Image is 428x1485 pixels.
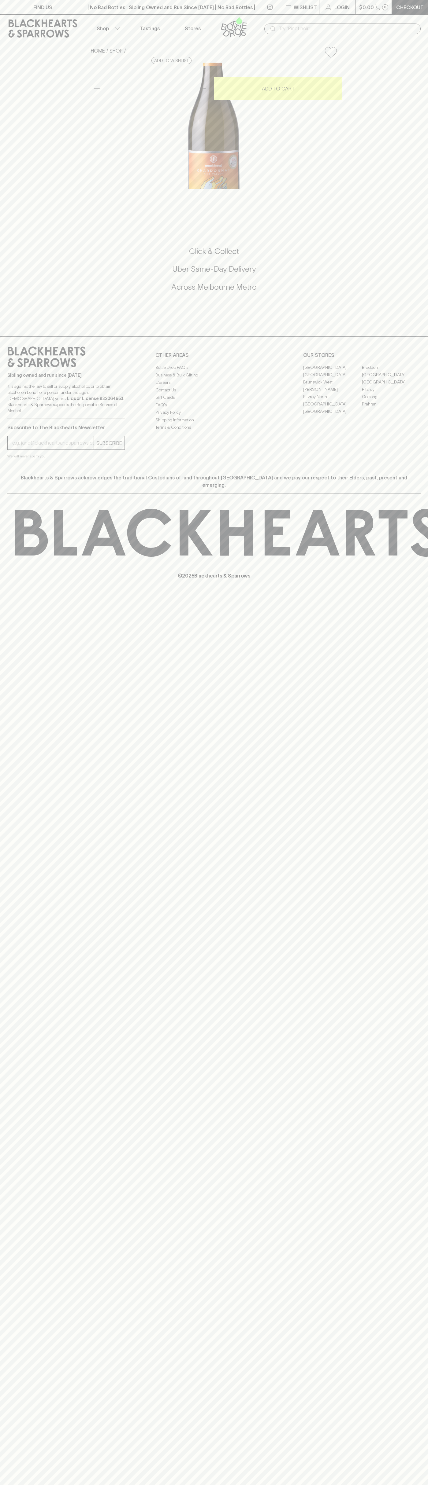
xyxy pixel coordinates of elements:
p: FIND US [33,4,52,11]
a: SHOP [110,48,123,53]
button: Add to wishlist [322,45,339,60]
a: Fitzroy North [303,393,362,400]
p: We will never spam you [7,453,125,459]
h5: Uber Same-Day Delivery [7,264,421,274]
a: Braddon [362,364,421,371]
p: OTHER AREAS [155,351,273,359]
a: Prahran [362,400,421,408]
p: Sibling owned and run since [DATE] [7,372,125,378]
div: Call to action block [7,222,421,324]
h5: Click & Collect [7,246,421,256]
a: [PERSON_NAME] [303,386,362,393]
a: HOME [91,48,105,53]
a: [GEOGRAPHIC_DATA] [303,364,362,371]
a: Shipping Information [155,416,273,424]
a: Geelong [362,393,421,400]
a: Contact Us [155,386,273,394]
p: 0 [384,5,386,9]
p: Login [334,4,350,11]
a: Terms & Conditions [155,424,273,431]
button: Shop [86,15,129,42]
a: [GEOGRAPHIC_DATA] [362,371,421,378]
a: Privacy Policy [155,409,273,416]
p: Subscribe to The Blackhearts Newsletter [7,424,125,431]
p: Checkout [396,4,424,11]
a: Business & Bulk Gifting [155,371,273,379]
p: It is against the law to sell or supply alcohol to, or to obtain alcohol on behalf of a person un... [7,383,125,414]
p: $0.00 [359,4,374,11]
input: Try "Pinot noir" [279,24,416,34]
a: Bottle Drop FAQ's [155,364,273,371]
p: OUR STORES [303,351,421,359]
a: Fitzroy [362,386,421,393]
p: Tastings [140,25,160,32]
p: ADD TO CART [262,85,295,92]
strong: Liquor License #32064953 [67,396,123,401]
p: SUBSCRIBE [96,439,122,447]
a: [GEOGRAPHIC_DATA] [362,378,421,386]
img: 40526.png [86,63,342,189]
a: Brunswick West [303,378,362,386]
button: SUBSCRIBE [94,436,125,449]
p: Shop [97,25,109,32]
a: Tastings [128,15,171,42]
button: ADD TO CART [214,77,342,100]
a: FAQ's [155,401,273,409]
p: Blackhearts & Sparrows acknowledges the traditional Custodians of land throughout [GEOGRAPHIC_DAT... [12,474,416,489]
button: Add to wishlist [151,57,192,64]
h5: Across Melbourne Metro [7,282,421,292]
a: [GEOGRAPHIC_DATA] [303,400,362,408]
p: Wishlist [294,4,317,11]
a: Gift Cards [155,394,273,401]
a: Careers [155,379,273,386]
a: Stores [171,15,214,42]
p: Stores [185,25,201,32]
a: [GEOGRAPHIC_DATA] [303,371,362,378]
input: e.g. jane@blackheartsandsparrows.com.au [12,438,94,448]
a: [GEOGRAPHIC_DATA] [303,408,362,415]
